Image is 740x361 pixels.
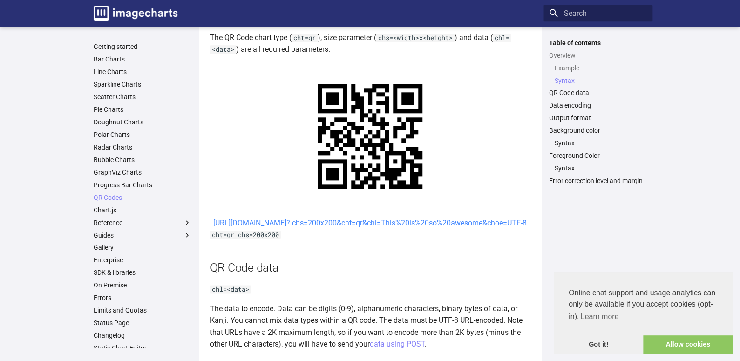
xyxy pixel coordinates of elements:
[549,127,647,135] a: Background color
[549,89,647,97] a: QR Code data
[549,139,647,148] nav: Background color
[210,32,530,55] p: The QR Code chart type ( ), size parameter ( ) and data ( ) are all required parameters.
[555,64,647,72] a: Example
[94,256,191,265] a: Enterprise
[554,272,733,354] div: cookieconsent
[543,5,652,21] input: Search
[94,81,191,89] a: Sparkline Charts
[94,193,191,202] a: QR Codes
[555,164,647,172] a: Syntax
[94,43,191,51] a: Getting started
[94,93,191,102] a: Scatter Charts
[569,287,718,324] span: Online chat support and usage analytics can only be available if you accept cookies (opt-in).
[94,68,191,76] a: Line Charts
[94,231,191,239] label: Guides
[94,344,191,352] a: Static Chart Editor
[643,335,733,354] a: allow cookies
[543,39,652,185] nav: Table of contents
[94,168,191,177] a: GraphViz Charts
[376,34,455,42] code: chs=<width>x<height>
[549,177,647,185] a: Error correction level and margin
[94,130,191,139] a: Polar Charts
[210,303,530,350] p: The data to encode. Data can be digits (0-9), alphanumeric characters, binary bytes of data, or K...
[292,34,318,42] code: cht=qr
[94,181,191,189] a: Progress Bar Charts
[90,2,181,25] a: Image-Charts documentation
[94,55,191,64] a: Bar Charts
[94,294,191,302] a: Errors
[94,6,177,21] img: logo
[210,259,530,276] h2: QR Code data
[94,306,191,314] a: Limits and Quotas
[94,269,191,277] a: SDK & libraries
[549,51,647,60] a: Overview
[549,64,647,85] nav: Overview
[549,102,647,110] a: Data encoding
[94,206,191,214] a: Chart.js
[543,39,652,47] label: Table of contents
[549,114,647,123] a: Output format
[549,151,647,160] a: Foreground Color
[94,218,191,227] label: Reference
[94,319,191,327] a: Status Page
[213,218,527,227] a: [URL][DOMAIN_NAME]? chs=200x200&cht=qr&chl=This%20is%20so%20awesome&choe=UTF-8
[94,105,191,114] a: Pie Charts
[210,231,281,239] code: cht=qr chs=200x200
[94,331,191,340] a: Changelog
[94,118,191,126] a: Doughnut Charts
[210,285,251,293] code: chl=<data>
[370,340,425,348] a: data using POST
[94,244,191,252] a: Gallery
[94,156,191,164] a: Bubble Charts
[554,335,643,354] a: dismiss cookie message
[94,143,191,151] a: Radar Charts
[579,310,620,324] a: learn more about cookies
[297,63,443,210] img: chart
[555,76,647,85] a: Syntax
[549,164,647,172] nav: Foreground Color
[94,281,191,290] a: On Premise
[555,139,647,148] a: Syntax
